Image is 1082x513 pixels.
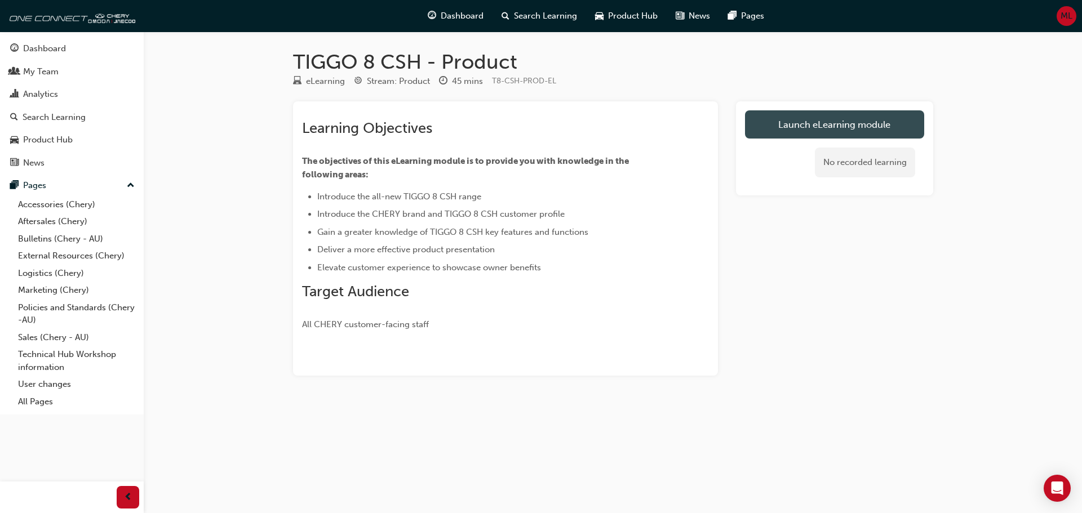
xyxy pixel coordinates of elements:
span: guage-icon [10,44,19,54]
span: Deliver a more effective product presentation [317,244,495,255]
span: Elevate customer experience to showcase owner benefits [317,262,541,273]
a: External Resources (Chery) [14,247,139,265]
button: Pages [5,175,139,196]
span: Dashboard [441,10,484,23]
button: ML [1057,6,1076,26]
span: All CHERY customer-facing staff [302,319,429,329]
span: pages-icon [10,181,19,191]
span: learningResourceType_ELEARNING-icon [293,77,301,87]
span: Target Audience [302,283,409,300]
a: Sales (Chery - AU) [14,329,139,346]
span: The objectives of this eLearning module is to provide you with knowledge in the following areas: [302,156,631,180]
span: news-icon [10,158,19,168]
span: guage-icon [428,9,436,23]
span: prev-icon [124,490,132,505]
div: No recorded learning [815,148,915,177]
button: DashboardMy TeamAnalyticsSearch LearningProduct HubNews [5,36,139,175]
span: people-icon [10,67,19,77]
span: up-icon [127,179,135,193]
a: pages-iconPages [719,5,773,28]
div: Pages [23,179,46,192]
a: Logistics (Chery) [14,265,139,282]
div: Product Hub [23,133,73,146]
span: ML [1061,10,1072,23]
span: clock-icon [439,77,447,87]
div: Stream [354,74,430,88]
a: Search Learning [5,107,139,128]
span: Pages [741,10,764,23]
a: User changes [14,376,139,393]
span: Learning resource code [492,76,556,86]
a: car-iconProduct Hub [586,5,667,28]
a: guage-iconDashboard [419,5,493,28]
a: Product Hub [5,130,139,150]
span: Introduce the all-new TIGGO 8 CSH range [317,191,481,202]
div: eLearning [306,75,345,88]
span: Introduce the CHERY brand and TIGGO 8 CSH customer profile [317,209,565,219]
a: news-iconNews [667,5,719,28]
span: Product Hub [608,10,658,23]
span: Learning Objectives [302,119,432,137]
a: search-iconSearch Learning [493,5,586,28]
a: Accessories (Chery) [14,196,139,213]
div: News [23,157,45,169]
a: Aftersales (Chery) [14,213,139,230]
img: oneconnect [6,5,135,27]
a: Marketing (Chery) [14,282,139,299]
div: Search Learning [23,111,86,124]
a: My Team [5,61,139,82]
a: Dashboard [5,38,139,59]
span: car-icon [10,135,19,145]
span: car-icon [595,9,604,23]
span: News [689,10,710,23]
span: pages-icon [728,9,737,23]
div: My Team [23,65,59,78]
span: target-icon [354,77,362,87]
a: Analytics [5,84,139,105]
a: Technical Hub Workshop information [14,346,139,376]
span: Gain a greater knowledge of TIGGO 8 CSH key features and functions [317,227,588,237]
a: News [5,153,139,173]
a: Launch eLearning module [745,110,924,139]
span: news-icon [676,9,684,23]
span: Search Learning [514,10,577,23]
a: Policies and Standards (Chery -AU) [14,299,139,329]
div: Analytics [23,88,58,101]
div: Duration [439,74,483,88]
div: Type [293,74,345,88]
div: 45 mins [452,75,483,88]
a: All Pages [14,393,139,411]
div: Stream: Product [367,75,430,88]
span: search-icon [502,9,509,23]
a: Bulletins (Chery - AU) [14,230,139,248]
h1: TIGGO 8 CSH - Product [293,50,933,74]
span: chart-icon [10,90,19,100]
span: search-icon [10,113,18,123]
div: Dashboard [23,42,66,55]
div: Open Intercom Messenger [1044,475,1071,502]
